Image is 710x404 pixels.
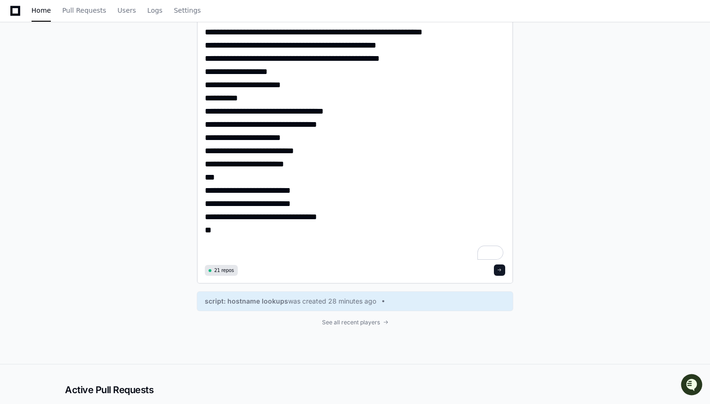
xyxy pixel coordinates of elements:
img: PlayerZero [9,9,28,28]
span: Settings [174,8,201,13]
h2: Active Pull Requests [65,383,645,396]
a: script: hostname lookupswas created 28 minutes ago [205,297,505,306]
button: Start new chat [160,73,171,84]
a: See all recent players [197,319,513,326]
span: Users [118,8,136,13]
iframe: Open customer support [680,373,705,398]
span: See all recent players [322,319,380,326]
span: was created 28 minutes ago [288,297,376,306]
span: script: hostname lookups [205,297,288,306]
span: Pull Requests [62,8,106,13]
a: Powered byPylon [66,99,114,106]
span: Logs [147,8,162,13]
span: 21 repos [214,267,234,274]
span: Pylon [94,99,114,106]
img: 1756235613930-3d25f9e4-fa56-45dd-b3ad-e072dfbd1548 [9,70,26,87]
div: We're available if you need us! [32,80,119,87]
span: Home [32,8,51,13]
div: Welcome [9,38,171,53]
div: Start new chat [32,70,154,80]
